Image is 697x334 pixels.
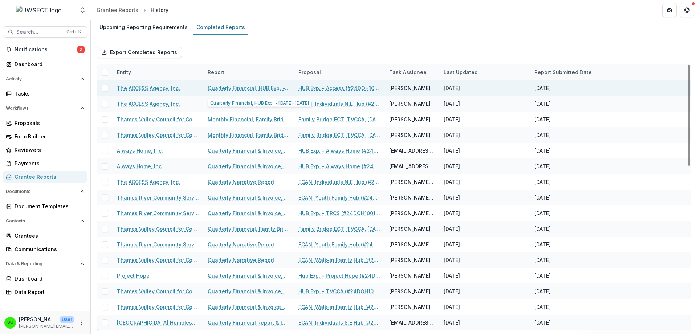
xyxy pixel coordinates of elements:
[117,256,199,264] a: Thames Valley Council for Community Action
[3,88,87,100] a: Tasks
[444,209,460,217] div: [DATE]
[60,316,74,323] p: User
[15,146,82,154] div: Reviewers
[534,100,551,108] div: [DATE]
[534,241,551,248] div: [DATE]
[3,243,87,255] a: Communications
[534,147,551,154] div: [DATE]
[3,102,87,114] button: Open Workflows
[117,209,199,217] a: Thames River Community Service, Inc.
[3,286,87,298] a: Data Report
[208,303,290,311] a: Quarterly Financial & Invoice, ECAN Ops ([DATE]-[DATE])
[444,194,460,201] div: [DATE]
[389,241,435,248] div: [PERSON_NAME][EMAIL_ADDRESS][DOMAIN_NAME]
[208,84,290,92] a: Quarterly Financial, HUB Exp. - [DATE]-[DATE]
[385,64,439,80] div: Task Assignee
[439,64,530,80] div: Last Updated
[6,106,77,111] span: Workflows
[389,303,431,311] div: [PERSON_NAME]
[444,225,460,233] div: [DATE]
[3,273,87,285] a: Dashboard
[298,256,380,264] a: ECAN: Walk-in Family Hub (#24DOH1001DA)
[444,178,460,186] div: [DATE]
[19,315,57,323] p: [PERSON_NAME]
[389,147,435,154] div: [EMAIL_ADDRESS][DOMAIN_NAME]
[444,256,460,264] div: [DATE]
[6,218,77,224] span: Contacts
[117,147,163,154] a: Always Home, Inc.
[444,147,460,154] div: [DATE]
[6,189,77,194] span: Documents
[3,73,87,85] button: Open Activity
[15,232,82,240] div: Grantees
[534,303,551,311] div: [DATE]
[534,178,551,186] div: [DATE]
[15,90,82,97] div: Tasks
[117,241,199,248] a: Thames River Community Service, Inc.
[97,6,138,14] div: Grantee Reports
[294,64,385,80] div: Proposal
[389,319,435,326] div: [EMAIL_ADDRESS][DOMAIN_NAME]
[117,100,180,108] a: The ACCESS Agency, Inc.
[389,194,435,201] div: [PERSON_NAME][EMAIL_ADDRESS][DOMAIN_NAME]
[117,319,199,326] a: [GEOGRAPHIC_DATA] Homeless Hospitality Center
[444,241,460,248] div: [DATE]
[298,303,380,311] a: ECAN: Walk-in Family Hub (#24DOH1001DA)
[534,272,551,279] div: [DATE]
[208,100,290,108] a: Quarterly Financial, ECAN - [DATE]-[DATE]
[77,46,85,53] span: 2
[298,178,380,186] a: ECAN: Individuals N.E Hub (#24DOH1001DA)
[3,44,87,55] button: Notifications2
[117,116,199,123] a: Thames Valley Council for Community Action
[15,173,82,181] div: Grantee Reports
[78,3,88,17] button: Open entity switcher
[298,241,380,248] a: ECAN: Youth Family Hub (#24DOH1001DA)
[444,116,460,123] div: [DATE]
[444,84,460,92] div: [DATE]
[298,131,380,139] a: Family Bridge ECT, TVCCA, [DATE]-[DATE]
[530,64,621,80] div: Report Submitted Date
[389,84,431,92] div: [PERSON_NAME]
[16,6,62,15] img: UWSECT logo
[15,275,82,282] div: Dashboard
[298,194,380,201] a: ECAN: Youth Family Hub (#24DOH1001DA)
[117,162,163,170] a: Always Home, Inc.
[15,160,82,167] div: Payments
[208,225,290,233] a: Quarterly Financial, Family Bridge ([DATE]-[DATE])
[208,287,290,295] a: Quarterly Financial & Invoice, HUB Exp. ([DATE]-[DATE])
[15,60,82,68] div: Dashboard
[113,64,203,80] div: Entity
[389,178,435,186] div: [PERSON_NAME] [PERSON_NAME]
[389,162,435,170] div: [EMAIL_ADDRESS][DOMAIN_NAME]
[534,162,551,170] div: [DATE]
[298,272,380,279] a: Hub Exp. - Project Hope (#24DOH1001HUBDA)
[117,303,199,311] a: Thames Valley Council for Community Action
[208,147,290,154] a: Quarterly Financial & Invoice, HUB Exp ([DATE]-[DATE])
[298,225,380,233] a: Family Bridge ECT, TVCCA, [DATE]-[DATE]
[208,319,290,326] a: Quarterly Financial Report & Invoice ([DATE]-[DATE])
[534,116,551,123] div: [DATE]
[203,68,229,76] div: Report
[444,319,460,326] div: [DATE]
[534,131,551,139] div: [DATE]
[3,215,87,227] button: Open Contacts
[6,261,77,266] span: Data & Reporting
[97,22,191,32] div: Upcoming Reporting Requirements
[444,272,460,279] div: [DATE]
[3,200,87,212] a: Document Templates
[298,147,380,154] a: HUB Exp. - Always Home (#24DOH1001HUBDA)
[3,230,87,242] a: Grantees
[298,116,380,123] a: Family Bridge ECT, TVCCA, [DATE]-[DATE]
[97,47,182,58] button: Export Completed Reports
[439,68,482,76] div: Last Updated
[298,209,380,217] a: HUB Exp. - TRCS (#24DOH1001HUBDA)
[3,26,87,38] button: Search...
[208,209,290,217] a: Quarterly Financial & Invoice, HUB Exp. ([DATE]-[DATE])
[298,162,380,170] a: HUB Exp. - Always Home (#24DOH1001HUBDA)
[444,303,460,311] div: [DATE]
[117,178,180,186] a: The ACCESS Agency, Inc.
[208,241,274,248] a: Quarterly Narrative Report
